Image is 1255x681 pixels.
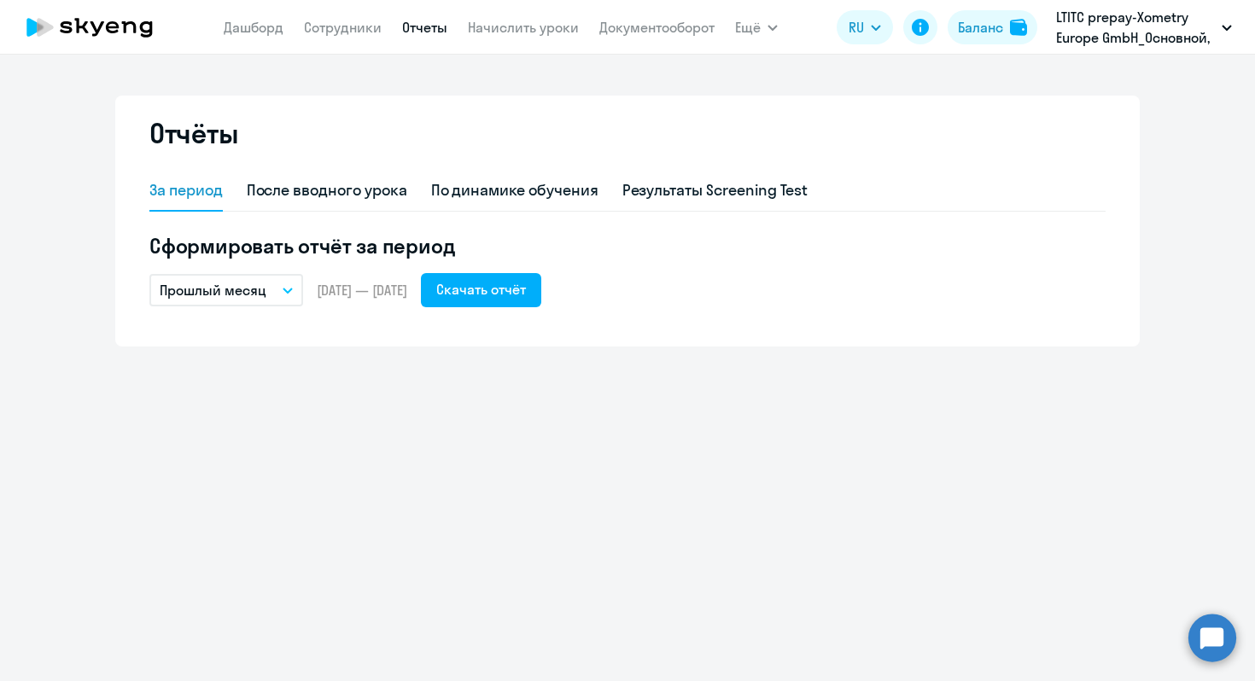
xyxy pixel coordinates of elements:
[247,179,407,201] div: После вводного урока
[1048,7,1240,48] button: LTITC prepay-Xometry Europe GmbH_Основной, Xometry Europe GmbH
[948,10,1037,44] button: Балансbalance
[468,19,579,36] a: Начислить уроки
[622,179,808,201] div: Результаты Screening Test
[149,232,1106,259] h5: Сформировать отчёт за период
[1056,7,1215,48] p: LTITC prepay-Xometry Europe GmbH_Основной, Xometry Europe GmbH
[160,280,266,300] p: Прошлый месяц
[224,19,283,36] a: Дашборд
[149,274,303,306] button: Прошлый месяц
[317,281,407,300] span: [DATE] — [DATE]
[431,179,598,201] div: По динамике обучения
[149,179,223,201] div: За период
[436,279,526,300] div: Скачать отчёт
[149,116,238,150] h2: Отчёты
[958,17,1003,38] div: Баланс
[849,17,864,38] span: RU
[402,19,447,36] a: Отчеты
[421,273,541,307] button: Скачать отчёт
[735,10,778,44] button: Ещё
[735,17,761,38] span: Ещё
[1010,19,1027,36] img: balance
[304,19,382,36] a: Сотрудники
[837,10,893,44] button: RU
[599,19,715,36] a: Документооборот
